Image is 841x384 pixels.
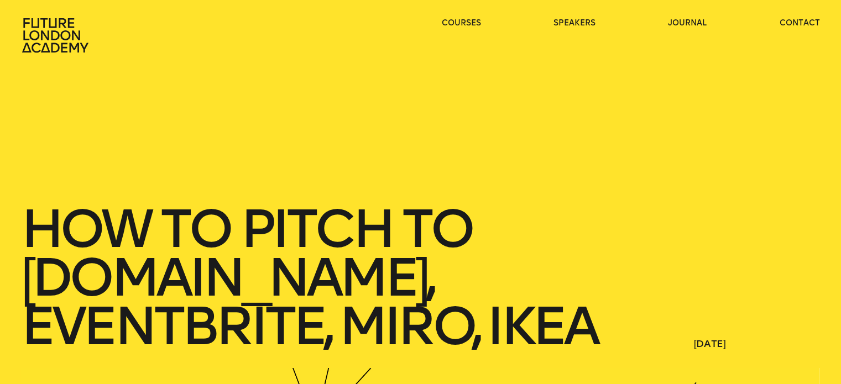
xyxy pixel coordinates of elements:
h1: How to pitch to [DOMAIN_NAME], Eventbrite, Miro, IKEA [21,204,610,350]
a: contact [780,18,820,29]
span: [DATE] [694,337,820,350]
a: courses [442,18,481,29]
a: journal [668,18,707,29]
a: speakers [553,18,596,29]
